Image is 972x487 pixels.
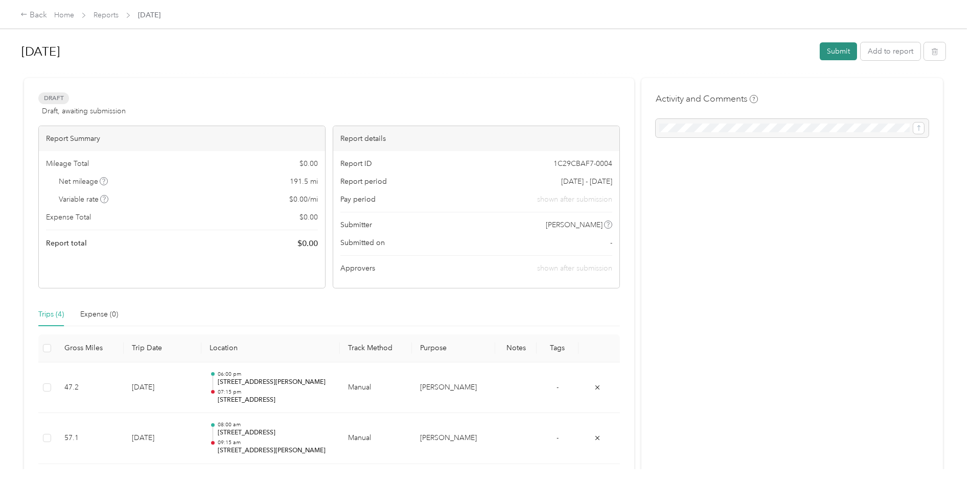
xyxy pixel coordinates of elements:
p: [STREET_ADDRESS][PERSON_NAME] [218,378,332,387]
p: [STREET_ADDRESS] [218,396,332,405]
span: Report ID [340,158,372,169]
span: shown after submission [537,264,612,273]
span: Report period [340,176,387,187]
span: Submitter [340,220,372,230]
span: Mileage Total [46,158,89,169]
span: $ 0.00 [297,237,318,250]
th: Tags [537,334,578,362]
button: Add to report [861,42,920,60]
span: Draft, awaiting submission [42,106,126,116]
span: $ 0.00 [299,158,318,169]
p: 07:15 pm [218,388,332,396]
th: Track Method [340,334,412,362]
span: 1C29CBAF7-0004 [553,158,612,169]
span: Net mileage [59,176,108,187]
div: Report details [333,126,619,151]
span: $ 0.00 / mi [289,194,318,205]
span: Approvers [340,263,375,274]
td: 47.2 [56,362,124,413]
span: - [557,383,559,392]
span: Variable rate [59,194,109,205]
span: - [557,433,559,442]
span: Expense Total [46,212,91,223]
span: - [610,237,612,248]
td: Manual [340,362,412,413]
div: Report Summary [39,126,325,151]
th: Location [201,334,340,362]
td: [DATE] [124,413,201,464]
div: Expense (0) [80,309,118,320]
span: 191.5 mi [290,176,318,187]
button: Submit [820,42,857,60]
iframe: Everlance-gr Chat Button Frame [915,430,972,487]
th: Notes [495,334,537,362]
span: Submitted on [340,237,385,248]
p: [STREET_ADDRESS] [218,428,332,437]
span: Draft [38,92,69,104]
span: Pay period [340,194,376,205]
a: Home [54,11,74,19]
p: 08:00 am [218,421,332,428]
th: Gross Miles [56,334,124,362]
td: 57.1 [56,413,124,464]
td: [DATE] [124,362,201,413]
th: Purpose [412,334,495,362]
div: Back [20,9,47,21]
span: $ 0.00 [299,212,318,223]
span: [PERSON_NAME] [546,220,603,230]
h4: Activity and Comments [656,92,758,105]
span: [DATE] [138,10,160,20]
span: [DATE] - [DATE] [561,176,612,187]
h1: Sep 2025 [21,39,813,64]
td: Manual [340,413,412,464]
span: Report total [46,238,87,249]
td: Acosta [412,413,495,464]
p: [STREET_ADDRESS][PERSON_NAME] [218,446,332,455]
th: Trip Date [124,334,201,362]
p: 06:00 pm [218,371,332,378]
a: Reports [94,11,119,19]
td: Acosta [412,362,495,413]
div: Trips (4) [38,309,64,320]
p: 09:15 am [218,439,332,446]
span: shown after submission [537,194,612,205]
